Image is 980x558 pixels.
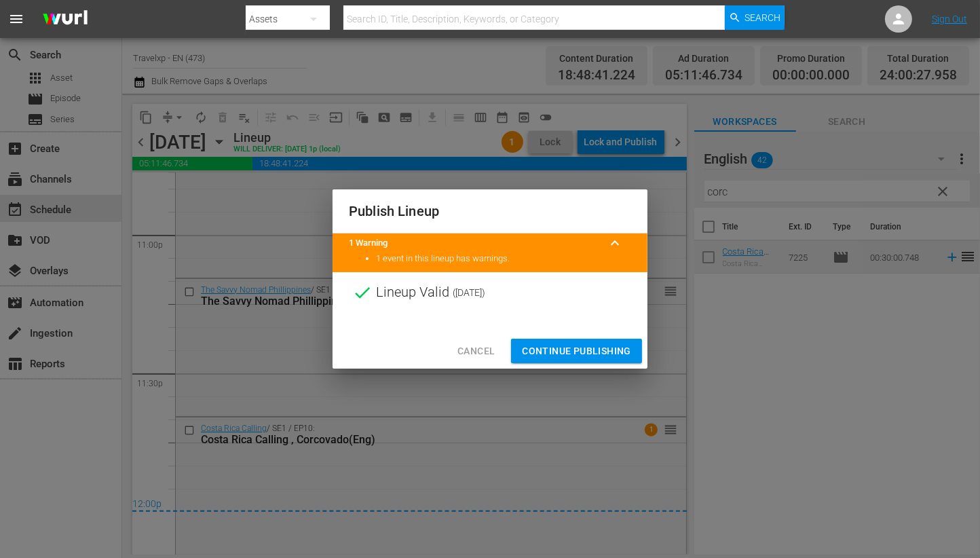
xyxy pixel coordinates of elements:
button: Cancel [447,339,506,364]
div: Lineup Valid [333,272,647,313]
span: Continue Publishing [522,343,631,360]
title: 1 Warning [349,237,599,250]
li: 1 event in this lineup has warnings. [376,253,631,265]
button: keyboard_arrow_up [599,227,631,259]
span: ( [DATE] ) [453,282,485,303]
span: Search [745,5,781,30]
h2: Publish Lineup [349,200,631,222]
span: Cancel [457,343,495,360]
img: ans4CAIJ8jUAAAAAAAAAAAAAAAAAAAAAAAAgQb4GAAAAAAAAAAAAAAAAAAAAAAAAJMjXAAAAAAAAAAAAAAAAAAAAAAAAgAT5G... [33,3,98,35]
a: Sign Out [932,14,967,24]
span: menu [8,11,24,27]
button: Continue Publishing [511,339,642,364]
span: keyboard_arrow_up [607,235,623,251]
